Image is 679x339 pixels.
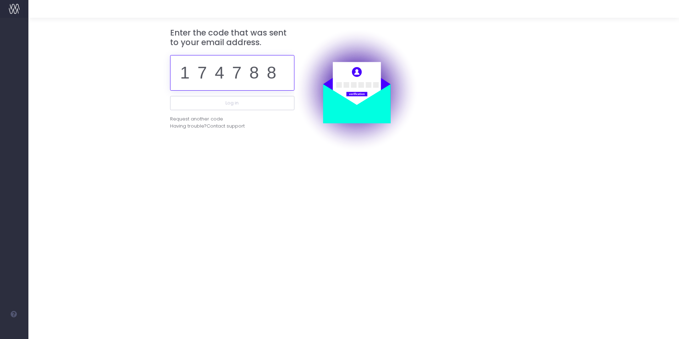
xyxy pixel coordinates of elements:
[9,325,20,335] img: images/default_profile_image.png
[294,28,419,152] img: auth.png
[170,28,294,48] h3: Enter the code that was sent to your email address.
[207,123,245,130] span: Contact support
[170,115,223,123] div: Request another code
[170,123,294,130] div: Having trouble?
[170,96,294,110] button: Log in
